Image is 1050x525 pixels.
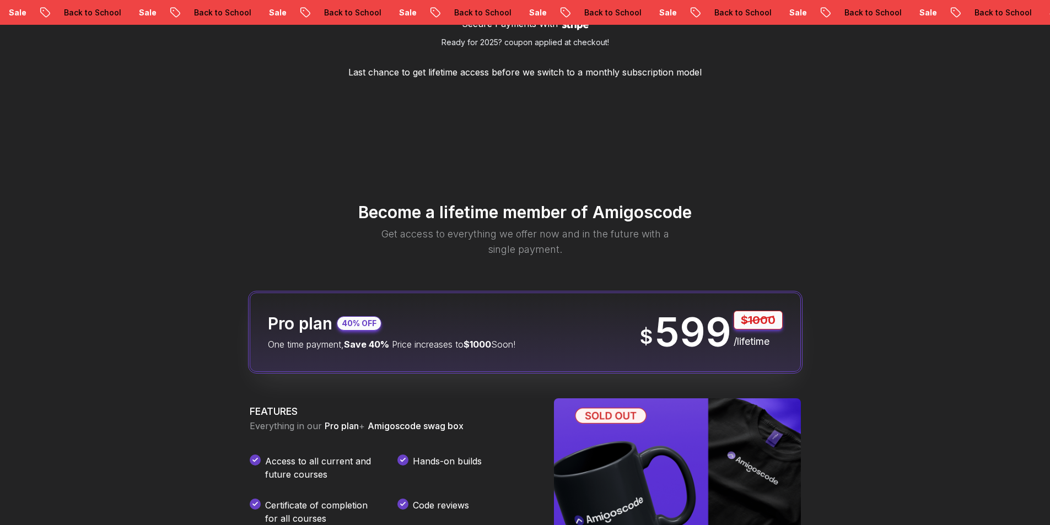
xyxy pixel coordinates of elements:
p: Back to School [706,7,780,18]
p: 599 [655,312,731,352]
p: Last chance to get lifetime access before we switch to a monthly subscription model [348,66,702,79]
p: Sale [780,7,816,18]
span: Pro plan [325,420,359,431]
p: Back to School [185,7,260,18]
p: One time payment, Price increases to Soon! [268,338,515,351]
span: $ [640,326,653,348]
p: Back to School [575,7,650,18]
h3: FEATURES [250,404,527,419]
p: Access to all current and future courses [265,454,380,481]
p: 40% OFF [342,318,376,329]
p: Ready for 2025? coupon applied at checkout! [441,37,609,48]
p: Sale [520,7,556,18]
span: Amigoscode swag box [368,420,464,431]
p: Certificate of completion for all courses [265,499,380,525]
h2: Become a lifetime member of Amigoscode [195,202,856,222]
span: Save 40% [344,339,389,350]
p: Sale [260,7,295,18]
p: Sale [911,7,946,18]
h2: Pro plan [268,313,332,333]
p: Sale [130,7,165,18]
p: Get access to everything we offer now and in the future with a single payment. [367,226,684,257]
p: Sale [390,7,426,18]
span: $1000 [464,339,491,350]
p: /lifetime [734,334,783,349]
p: Back to School [836,7,911,18]
p: Sale [650,7,686,18]
p: Everything in our + [250,419,527,432]
p: Back to School [966,7,1041,18]
p: $1000 [734,311,783,329]
p: Back to School [315,7,390,18]
p: Back to School [55,7,130,18]
p: Hands-on builds [413,454,482,481]
p: Back to School [445,7,520,18]
p: Code reviews [413,499,469,525]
